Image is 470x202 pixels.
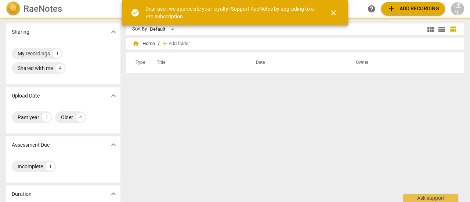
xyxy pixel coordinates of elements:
span: Add recording [387,4,439,13]
div: 4 [76,113,85,122]
div: Past year [18,114,39,121]
div: 1 [46,162,55,171]
div: My recordings [18,50,50,57]
th: Title [148,52,247,73]
span: Home [132,40,155,47]
button: Close [325,4,342,22]
span: view_module [426,25,435,34]
div: Sort By [132,26,147,32]
span: expand_more [109,140,118,149]
span: expand_more [109,91,118,100]
p: Duration [12,190,32,198]
div: Incomplete [18,163,43,170]
span: / [158,41,160,47]
span: expand_more [109,190,118,198]
p: Upload Date [12,92,40,100]
span: view_list [437,25,446,34]
div: Older [61,114,73,121]
a: Pro subscription [145,14,183,19]
img: Logo [6,1,21,16]
span: home [132,40,140,47]
span: expand_more [109,27,118,36]
button: 理矢 [451,2,464,15]
span: check_circle [131,8,140,17]
a: LogoRaeNotes [6,1,119,16]
span: close [329,8,338,17]
h2: RaeNotes [23,4,62,14]
p: Sharing [12,28,29,36]
a: Help [365,2,378,15]
button: Show more [108,26,119,37]
div: Dear user, we appreciate your loyalty! Support RaeNotes by upgrading to a [145,5,316,20]
button: Show more [108,90,119,101]
span: Add folder [169,41,190,47]
div: Default [150,23,177,35]
th: Date [247,52,347,73]
button: Upload [381,2,445,15]
th: Owner [347,52,456,73]
span: table_chart [449,26,456,33]
div: 1 [42,113,51,122]
button: Show more [108,139,119,150]
div: Ask support [403,194,458,202]
div: 4 [56,64,65,73]
button: Table view [447,24,458,35]
span: add [387,4,396,13]
th: Type [130,52,148,73]
p: Assessment Due [12,141,50,149]
span: add [161,40,169,47]
div: 1 [53,49,62,58]
button: Show more [108,188,119,199]
div: Shared with me [18,65,53,72]
span: help [367,4,376,13]
button: List view [436,24,447,35]
button: Tile view [425,24,436,35]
